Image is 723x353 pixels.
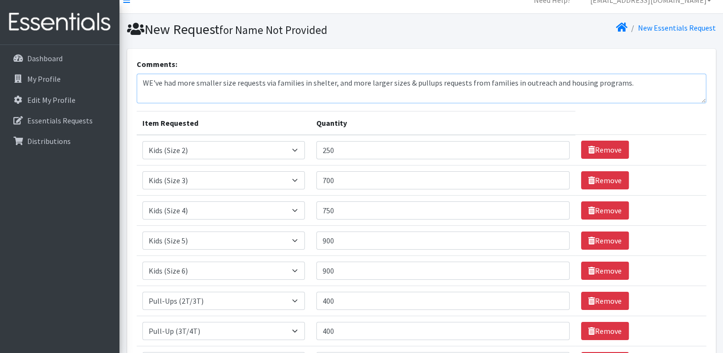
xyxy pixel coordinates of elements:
a: Edit My Profile [4,90,116,110]
p: Edit My Profile [27,95,76,105]
a: Essentials Requests [4,111,116,130]
img: HumanEssentials [4,6,116,38]
a: New Essentials Request [638,23,716,33]
a: Remove [581,201,629,220]
p: Essentials Requests [27,116,93,125]
a: Remove [581,232,629,250]
small: for Name Not Provided [219,23,327,37]
p: My Profile [27,74,61,84]
a: Remove [581,292,629,310]
th: Quantity [311,111,575,135]
a: Dashboard [4,49,116,68]
a: Remove [581,322,629,340]
a: Distributions [4,132,116,151]
h1: New Request [127,21,418,38]
a: Remove [581,171,629,189]
p: Dashboard [27,54,63,63]
a: Remove [581,141,629,159]
a: My Profile [4,69,116,88]
th: Item Requested [137,111,311,135]
p: Distributions [27,136,71,146]
a: Remove [581,262,629,280]
label: Comments: [137,58,177,70]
